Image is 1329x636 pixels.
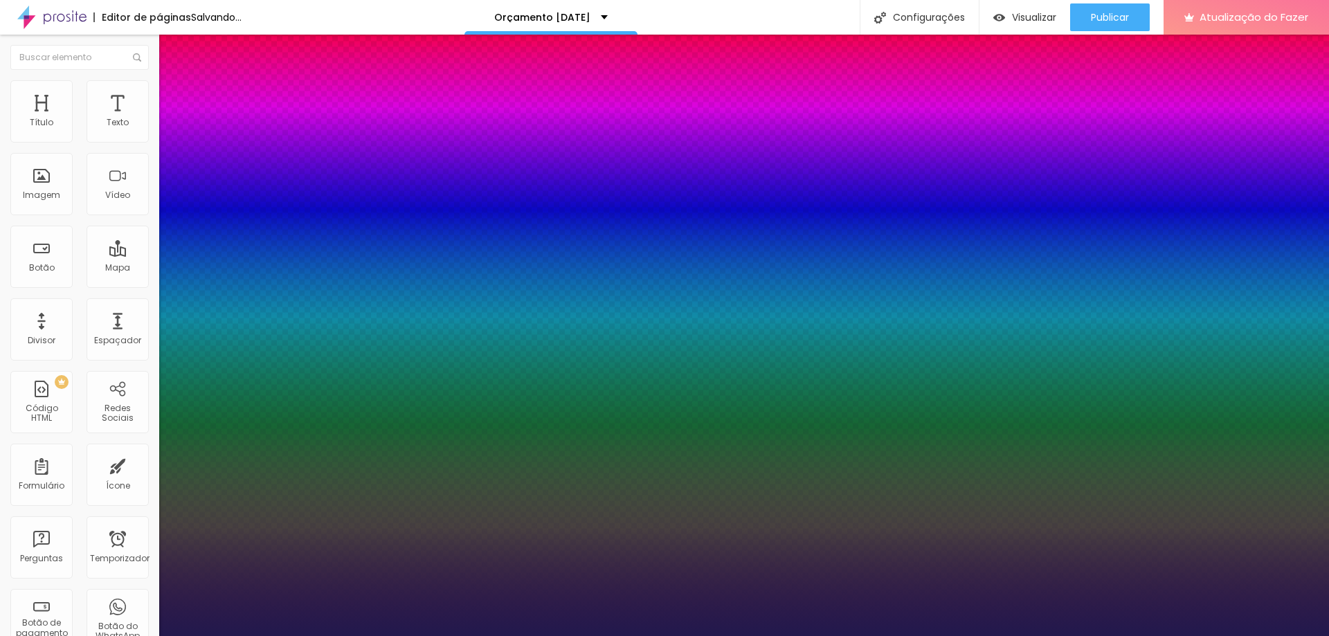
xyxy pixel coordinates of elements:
font: Divisor [28,334,55,346]
font: Imagem [23,189,60,201]
font: Redes Sociais [102,402,134,424]
button: Publicar [1070,3,1150,31]
font: Editor de páginas [102,10,191,24]
font: Botão [29,262,55,273]
font: Temporizador [90,552,150,564]
input: Buscar elemento [10,45,149,70]
img: Ícone [133,53,141,62]
font: Atualização do Fazer [1200,10,1308,24]
font: Código HTML [26,402,58,424]
font: Configurações [893,10,965,24]
button: Visualizar [979,3,1070,31]
img: Ícone [874,12,886,24]
font: Espaçador [94,334,141,346]
font: Publicar [1091,10,1129,24]
font: Mapa [105,262,130,273]
font: Vídeo [105,189,130,201]
font: Visualizar [1012,10,1056,24]
img: view-1.svg [993,12,1005,24]
font: Texto [107,116,129,128]
font: Título [30,116,53,128]
font: Perguntas [20,552,63,564]
font: Formulário [19,480,64,491]
div: Salvando... [191,12,242,22]
font: Ícone [106,480,130,491]
font: Orçamento [DATE] [494,10,590,24]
